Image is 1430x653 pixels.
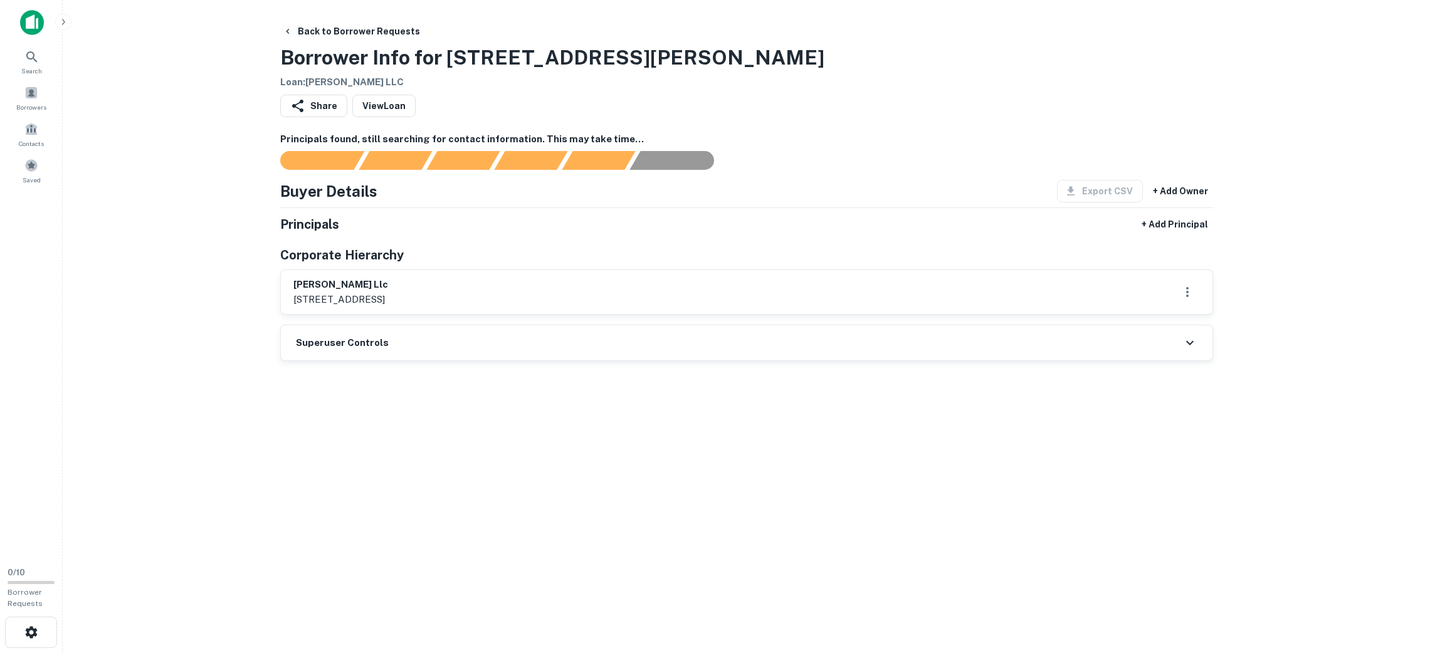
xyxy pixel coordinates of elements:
[8,568,25,577] span: 0 / 10
[23,175,41,185] span: Saved
[1137,213,1213,236] button: + Add Principal
[280,246,404,264] h5: Corporate Hierarchy
[280,215,339,234] h5: Principals
[280,95,347,117] button: Share
[280,132,1213,147] h6: Principals found, still searching for contact information. This may take time...
[21,66,42,76] span: Search
[630,151,729,170] div: AI fulfillment process complete.
[293,278,388,292] h6: [PERSON_NAME] llc
[359,151,432,170] div: Your request is received and processing...
[494,151,567,170] div: Principals found, AI now looking for contact information...
[280,75,824,90] h6: Loan : [PERSON_NAME] LLC
[1367,553,1430,613] iframe: Chat Widget
[4,117,59,151] a: Contacts
[20,10,44,35] img: capitalize-icon.png
[562,151,635,170] div: Principals found, still searching for contact information. This may take time...
[293,292,388,307] p: [STREET_ADDRESS]
[296,336,389,350] h6: Superuser Controls
[4,44,59,78] a: Search
[352,95,416,117] a: ViewLoan
[278,20,425,43] button: Back to Borrower Requests
[280,180,377,202] h4: Buyer Details
[426,151,500,170] div: Documents found, AI parsing details...
[1148,180,1213,202] button: + Add Owner
[265,151,359,170] div: Sending borrower request to AI...
[280,43,824,73] h3: Borrower Info for [STREET_ADDRESS][PERSON_NAME]
[19,138,44,149] span: Contacts
[16,102,46,112] span: Borrowers
[4,81,59,115] a: Borrowers
[4,154,59,187] a: Saved
[8,588,43,608] span: Borrower Requests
